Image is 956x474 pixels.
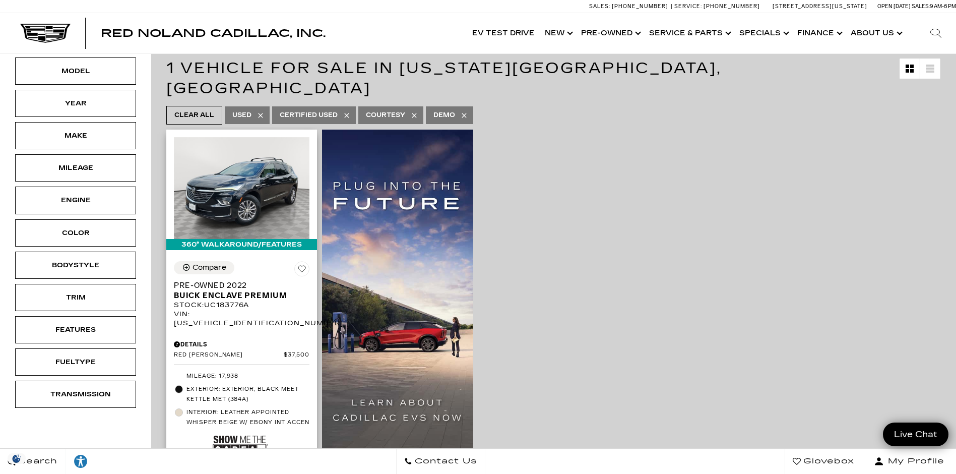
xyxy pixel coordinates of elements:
[232,109,251,122] span: Used
[883,423,948,446] a: Live Chat
[50,162,101,173] div: Mileage
[15,187,136,214] div: EngineEngine
[5,453,28,464] section: Click to Open Cookie Consent Modal
[846,13,906,53] a: About Us
[280,109,338,122] span: Certified Used
[889,429,942,440] span: Live Chat
[174,310,309,328] div: VIN: [US_VEHICLE_IDENTIFICATION_NUMBER]
[467,13,540,53] a: EV Test Drive
[540,13,576,53] a: New
[213,432,268,468] img: Show Me the CARFAX 1-Owner Badge
[589,4,671,9] a: Sales: [PHONE_NUMBER]
[186,384,309,404] span: Exterior: Exterior, Black Meet Kettle Met (384a)
[101,27,326,39] span: Red Noland Cadillac, Inc.
[15,348,136,376] div: FueltypeFueltype
[862,449,956,474] button: Open user profile menu
[15,381,136,408] div: TransmissionTransmission
[785,449,862,474] a: Glovebox
[773,3,867,10] a: [STREET_ADDRESS][US_STATE]
[50,130,101,141] div: Make
[396,449,485,474] a: Contact Us
[294,261,309,280] button: Save Vehicle
[101,28,326,38] a: Red Noland Cadillac, Inc.
[612,3,668,10] span: [PHONE_NUMBER]
[174,109,214,122] span: Clear All
[66,454,96,469] div: Explore your accessibility options
[174,351,309,359] a: Red [PERSON_NAME] $37,500
[66,449,96,474] a: Explore your accessibility options
[912,3,930,10] span: Sales:
[671,4,762,9] a: Service: [PHONE_NUMBER]
[576,13,644,53] a: Pre-Owned
[186,407,309,428] span: Interior: Leather Appointed Whisper Beige w/ Ebony Int accen
[704,3,760,10] span: [PHONE_NUMBER]
[15,284,136,311] div: TrimTrim
[15,316,136,343] div: FeaturesFeatures
[15,219,136,247] div: ColorColor
[877,3,911,10] span: Open [DATE]
[50,357,101,368] div: Fueltype
[792,13,846,53] a: Finance
[644,13,734,53] a: Service & Parts
[366,109,405,122] span: Courtesy
[433,109,455,122] span: Demo
[15,90,136,117] div: YearYear
[589,3,610,10] span: Sales:
[15,122,136,149] div: MakeMake
[166,239,317,250] div: 360° WalkAround/Features
[50,389,101,400] div: Transmission
[174,280,309,301] a: Pre-Owned 2022Buick Enclave Premium
[50,98,101,109] div: Year
[884,454,944,468] span: My Profile
[174,370,309,383] li: Mileage: 17,938
[174,290,302,301] span: Buick Enclave Premium
[174,280,302,290] span: Pre-Owned 2022
[50,66,101,77] div: Model
[734,13,792,53] a: Specials
[50,195,101,206] div: Engine
[50,227,101,239] div: Color
[174,137,309,239] img: 2022 Buick Enclave Premium
[166,59,722,97] span: 1 Vehicle for Sale in [US_STATE][GEOGRAPHIC_DATA], [GEOGRAPHIC_DATA]
[50,292,101,303] div: Trim
[930,3,956,10] span: 9 AM-6 PM
[15,252,136,279] div: BodystyleBodystyle
[15,154,136,182] div: MileageMileage
[193,263,226,272] div: Compare
[674,3,702,10] span: Service:
[801,454,854,468] span: Glovebox
[5,453,28,464] img: Opt-Out Icon
[412,454,477,468] span: Contact Us
[50,324,101,335] div: Features
[50,260,101,271] div: Bodystyle
[174,351,284,359] span: Red [PERSON_NAME]
[16,454,57,468] span: Search
[174,261,234,274] button: Compare Vehicle
[20,24,71,43] img: Cadillac Dark Logo with Cadillac White Text
[15,57,136,85] div: ModelModel
[174,340,309,349] div: Pricing Details - Pre-Owned 2022 Buick Enclave Premium
[284,351,310,359] span: $37,500
[174,301,309,310] div: Stock : UC183776A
